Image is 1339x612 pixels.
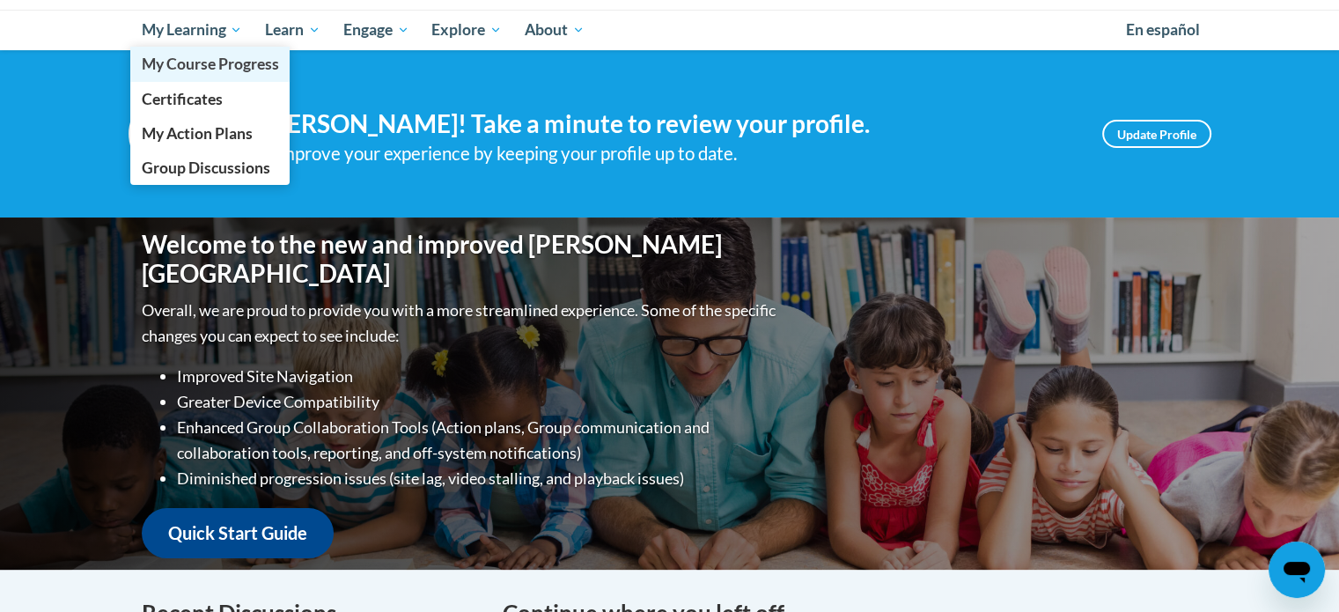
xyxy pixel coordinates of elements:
[177,415,780,466] li: Enhanced Group Collaboration Tools (Action plans, Group communication and collaboration tools, re...
[142,508,334,558] a: Quick Start Guide
[431,19,502,41] span: Explore
[130,116,291,151] a: My Action Plans
[177,466,780,491] li: Diminished progression issues (site lag, video stalling, and playback issues)
[130,82,291,116] a: Certificates
[254,10,332,50] a: Learn
[142,230,780,289] h1: Welcome to the new and improved [PERSON_NAME][GEOGRAPHIC_DATA]
[234,139,1076,168] div: Help improve your experience by keeping your profile up to date.
[1102,120,1211,148] a: Update Profile
[513,10,596,50] a: About
[130,47,291,81] a: My Course Progress
[420,10,513,50] a: Explore
[141,90,222,108] span: Certificates
[177,389,780,415] li: Greater Device Compatibility
[141,159,269,177] span: Group Discussions
[1115,11,1211,48] a: En español
[1126,20,1200,39] span: En español
[141,55,278,73] span: My Course Progress
[130,151,291,185] a: Group Discussions
[141,124,252,143] span: My Action Plans
[177,364,780,389] li: Improved Site Navigation
[141,19,242,41] span: My Learning
[343,19,409,41] span: Engage
[332,10,421,50] a: Engage
[129,94,208,173] img: Profile Image
[142,298,780,349] p: Overall, we are proud to provide you with a more streamlined experience. Some of the specific cha...
[1269,542,1325,598] iframe: Button to launch messaging window
[130,10,254,50] a: My Learning
[115,10,1225,50] div: Main menu
[234,109,1076,139] h4: Hi [PERSON_NAME]! Take a minute to review your profile.
[265,19,320,41] span: Learn
[525,19,585,41] span: About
